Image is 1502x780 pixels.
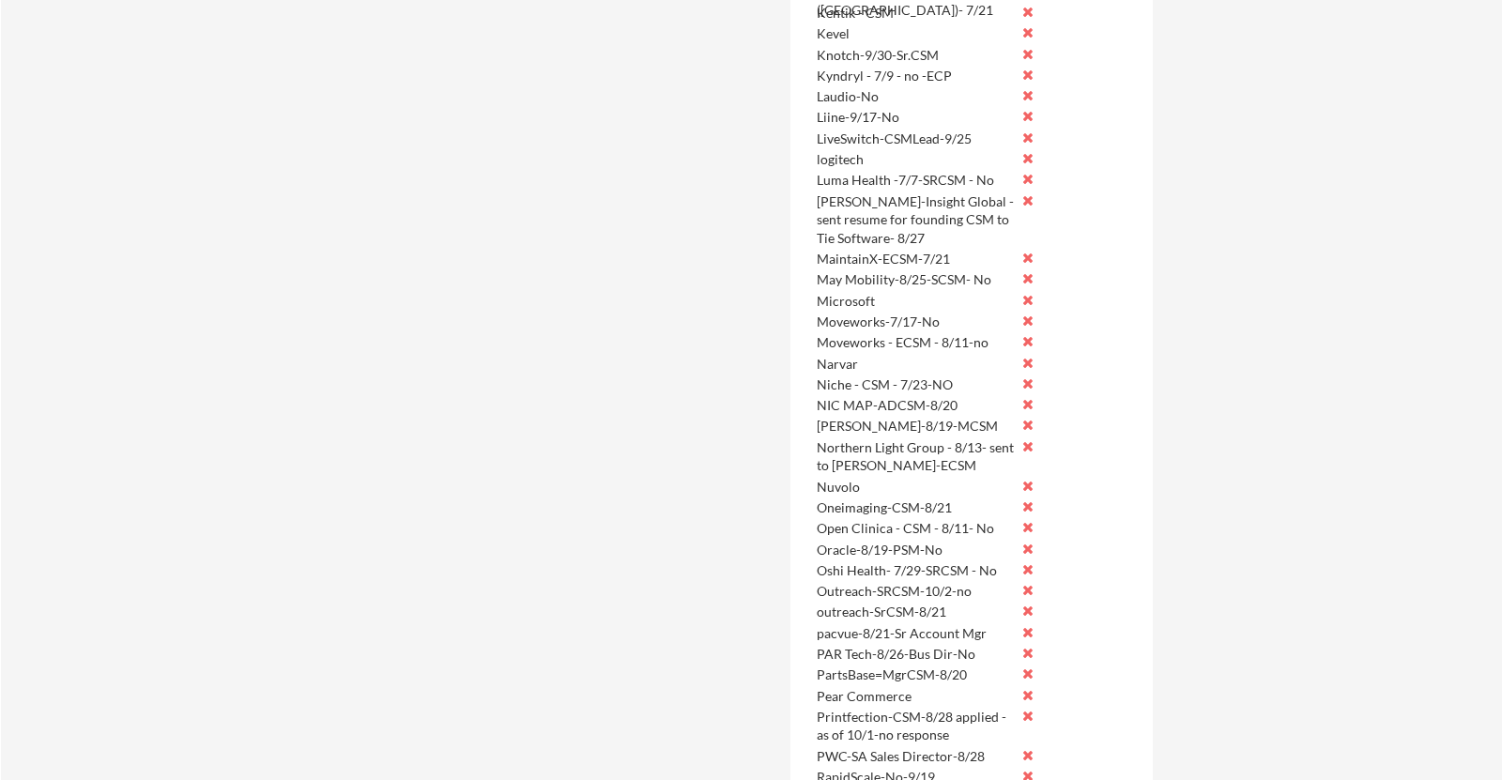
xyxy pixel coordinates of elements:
div: May Mobility-8/25-SCSM- No [817,270,1015,289]
div: PAR Tech-8/26-Bus Dir-No [817,645,1015,664]
div: MaintainX-ECSM-7/21 [817,250,1015,268]
div: Narvar [817,355,1015,374]
div: Kevel [817,24,1015,43]
div: Kyndryl - 7/9 - no -ECP [817,67,1015,85]
div: Open Clinica - CSM - 8/11- No [817,519,1015,538]
div: pacvue-8/21-Sr Account Mgr [817,624,1015,643]
div: Printfection-CSM-8/28 applied - as of 10/1-no response [817,708,1015,744]
div: LiveSwitch-CSMLead-9/25 [817,130,1015,148]
div: Kentik - CSM [817,4,1015,23]
div: Oshi Health- 7/29-SRCSM - No [817,561,1015,580]
div: Knotch-9/30-Sr.CSM [817,46,1015,65]
div: Moveworks-7/17-No [817,313,1015,331]
div: Oracle-8/19-PSM-No [817,541,1015,559]
div: Nuvolo [817,478,1015,497]
div: PartsBase=MgrCSM-8/20 [817,665,1015,684]
div: Northern Light Group - 8/13- sent to [PERSON_NAME]-ECSM [817,438,1015,475]
div: Luma Health -7/7-SRCSM - No [817,171,1015,190]
div: [PERSON_NAME]-Insight Global - sent resume for founding CSM to Tie Software- 8/27 [817,192,1015,248]
div: Liine-9/17-No [817,108,1015,127]
div: Niche - CSM - 7/23-NO [817,375,1015,394]
div: outreach-SrCSM-8/21 [817,603,1015,621]
div: Moveworks - ECSM - 8/11-no [817,333,1015,352]
div: PWC-SA Sales Director-8/28 [817,747,1015,766]
div: Pear Commerce [817,687,1015,706]
div: [PERSON_NAME]-8/19-MCSM [817,417,1015,436]
div: Laudio-No [817,87,1015,106]
div: logitech [817,150,1015,169]
div: NIC MAP-ADCSM-8/20 [817,396,1015,415]
div: Outreach-SRCSM-10/2-no [817,582,1015,601]
div: Oneimaging-CSM-8/21 [817,498,1015,517]
div: Microsoft [817,292,1015,311]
